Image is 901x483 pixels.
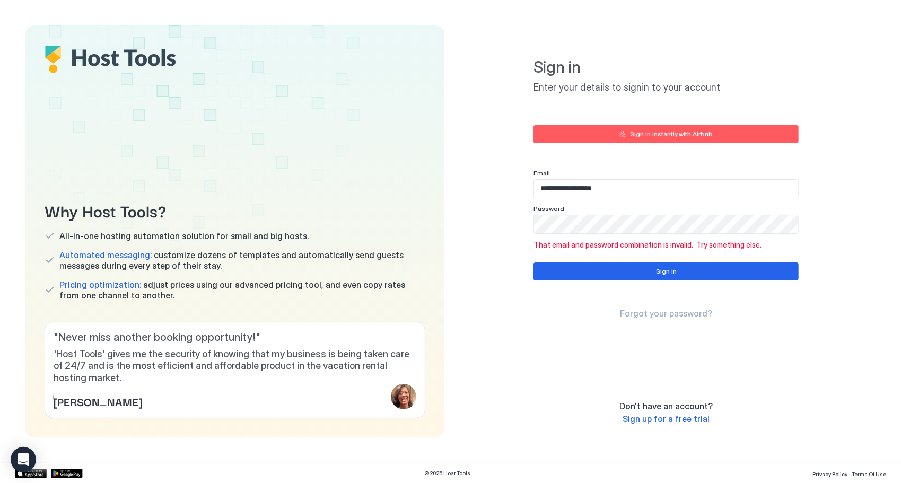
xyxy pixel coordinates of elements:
div: Open Intercom Messenger [11,447,36,472]
a: App Store [15,469,47,478]
span: Sign in [533,57,799,77]
span: Email [533,169,550,177]
button: Sign in instantly with Airbnb [533,125,799,143]
a: Forgot your password? [620,308,712,319]
span: Privacy Policy [812,471,847,477]
a: Terms Of Use [852,468,886,479]
span: Automated messaging: [59,250,152,260]
span: Pricing optimization: [59,279,141,290]
a: Google Play Store [51,469,83,478]
span: 'Host Tools' gives me the security of knowing that my business is being taken care of 24/7 and is... [54,348,416,384]
span: adjust prices using our advanced pricing tool, and even copy rates from one channel to another. [59,279,425,301]
span: Don't have an account? [619,401,713,411]
div: profile [391,384,416,409]
span: Enter your details to signin to your account [533,82,799,94]
span: Why Host Tools? [45,198,425,222]
a: Sign up for a free trial [623,414,710,425]
span: All-in-one hosting automation solution for small and big hosts. [59,231,309,241]
div: Sign in [656,267,677,276]
input: Input Field [534,215,799,233]
span: " Never miss another booking opportunity! " [54,331,416,344]
span: That email and password combination is invalid. Try something else. [533,240,799,250]
div: Sign in instantly with Airbnb [630,129,713,139]
span: Sign up for a free trial [623,414,710,424]
button: Sign in [533,262,799,280]
input: Input Field [534,180,798,198]
span: [PERSON_NAME] [54,393,142,409]
span: © 2025 Host Tools [425,470,471,477]
span: Password [533,205,564,213]
span: Terms Of Use [852,471,886,477]
a: Privacy Policy [812,468,847,479]
span: customize dozens of templates and automatically send guests messages during every step of their s... [59,250,425,271]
